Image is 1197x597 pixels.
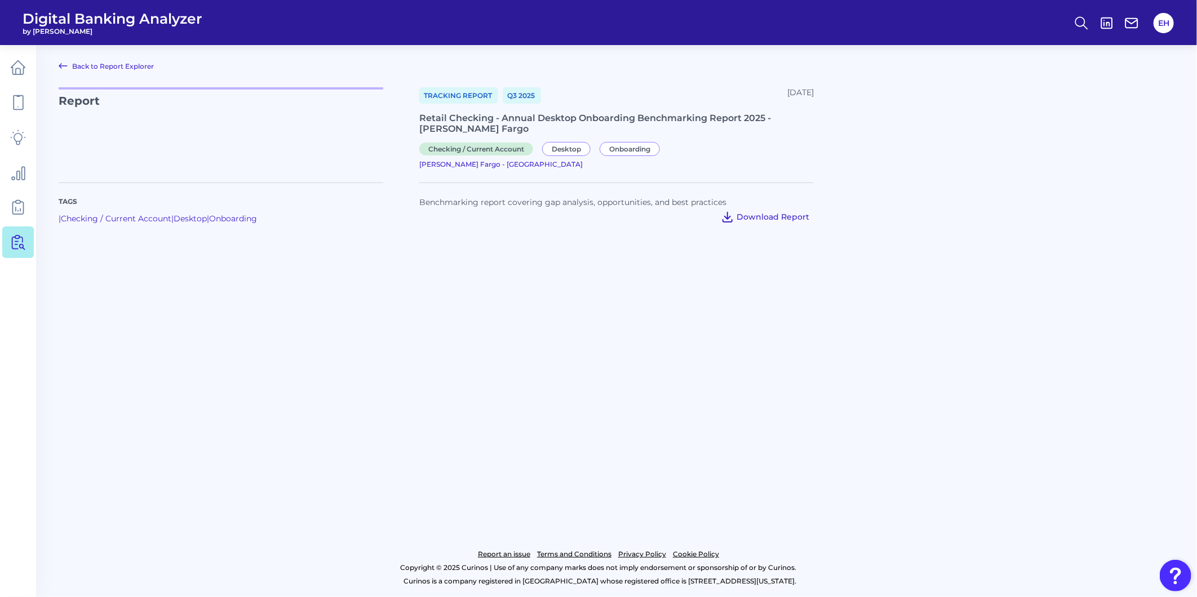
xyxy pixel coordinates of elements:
span: Checking / Current Account [419,142,533,155]
a: Privacy Policy [618,547,666,561]
button: Open Resource Center [1160,560,1191,591]
a: Desktop [174,213,207,224]
span: Digital Banking Analyzer [23,10,202,27]
span: Download Report [737,212,809,222]
span: [PERSON_NAME] Fargo - [GEOGRAPHIC_DATA] [419,160,583,168]
a: [PERSON_NAME] Fargo - [GEOGRAPHIC_DATA] [419,158,583,169]
a: Terms and Conditions [537,547,611,561]
a: Desktop [542,143,595,154]
span: | [171,213,174,224]
div: [DATE] [787,87,814,104]
div: Retail Checking - Annual Desktop Onboarding Benchmarking Report 2025 - [PERSON_NAME] Fargo [419,113,814,134]
a: Onboarding [600,143,664,154]
span: | [59,213,61,224]
span: by [PERSON_NAME] [23,27,202,35]
a: Tracking Report [419,87,498,104]
p: Curinos is a company registered in [GEOGRAPHIC_DATA] whose registered office is [STREET_ADDRESS][... [59,574,1142,588]
span: | [207,213,209,224]
span: Benchmarking report covering gap analysis, opportunities, and best practices [419,197,726,207]
a: Checking / Current Account [419,143,538,154]
p: Tags [59,197,383,207]
a: Checking / Current Account [61,213,171,224]
button: EH [1154,13,1174,33]
span: Desktop [542,142,591,156]
a: Back to Report Explorer [59,59,154,73]
span: Onboarding [600,142,660,156]
a: Q3 2025 [503,87,541,104]
a: Cookie Policy [673,547,719,561]
a: Report an issue [478,547,530,561]
button: Download Report [716,208,814,226]
p: Report [59,87,383,169]
p: Copyright © 2025 Curinos | Use of any company marks does not imply endorsement or sponsorship of ... [55,561,1142,574]
a: Onboarding [209,213,257,224]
